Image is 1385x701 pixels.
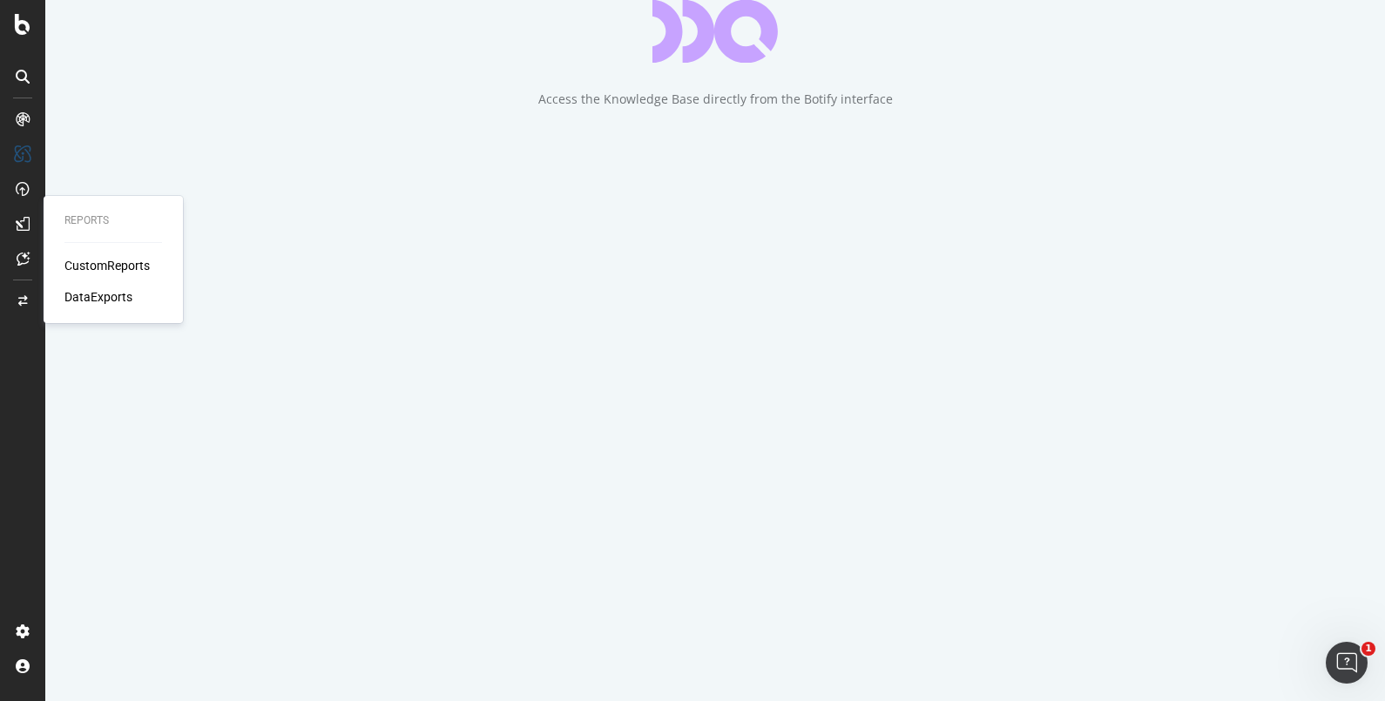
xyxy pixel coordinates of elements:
div: Access the Knowledge Base directly from the Botify interface [538,91,893,108]
a: DataExports [64,288,132,306]
iframe: Intercom live chat [1326,642,1368,684]
div: Reports [64,213,162,228]
span: 1 [1361,642,1375,656]
a: CustomReports [64,257,150,274]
